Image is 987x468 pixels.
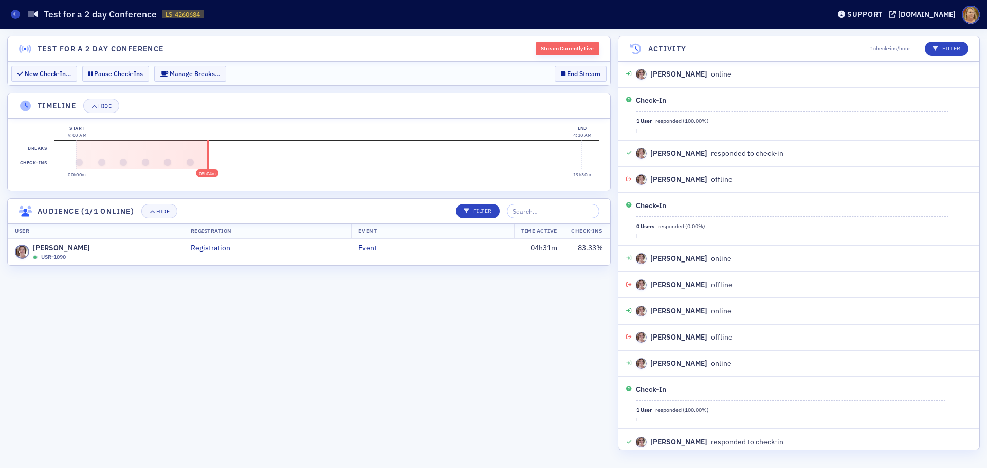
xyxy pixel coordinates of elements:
[141,204,177,218] button: Hide
[8,223,184,239] th: User
[514,239,564,265] td: 04h31m
[464,207,492,215] p: Filter
[68,132,86,138] time: 9:00 AM
[573,125,592,132] div: End
[650,253,707,264] div: [PERSON_NAME]
[650,279,707,290] div: [PERSON_NAME]
[68,125,86,132] div: Start
[358,242,385,253] a: Event
[636,148,783,159] div: responded to check-in
[870,45,910,53] span: 1 check-ins/hour
[456,204,500,218] button: Filter
[507,204,599,218] input: Search…
[33,242,90,253] span: [PERSON_NAME]
[655,117,709,125] span: responded ( 100.00 %)
[38,206,134,217] h4: Audience (1/1 online)
[33,255,38,260] div: Online
[166,10,200,19] span: LS-4260684
[933,45,961,53] p: Filter
[573,132,592,138] time: 4:30 AM
[82,66,149,82] button: Pause Check-Ins
[564,223,610,239] th: Check-Ins
[650,437,707,447] div: [PERSON_NAME]
[650,69,707,80] div: [PERSON_NAME]
[154,66,226,82] button: Manage Breaks…
[636,406,652,415] span: 1 User
[650,332,707,343] div: [PERSON_NAME]
[26,141,49,155] label: Breaks
[38,44,164,54] h4: Test for a 2 day Conference
[925,42,968,56] button: Filter
[68,172,86,177] time: 00h00m
[636,117,652,125] span: 1 User
[38,101,76,111] h4: Timeline
[636,253,732,264] div: online
[41,253,66,261] span: USR-1090
[636,384,666,395] div: Check-In
[650,306,707,316] div: [PERSON_NAME]
[636,332,733,343] div: offline
[636,279,733,290] div: offline
[636,200,666,211] div: Check-In
[184,223,352,239] th: Registration
[98,103,112,109] div: Hide
[650,174,707,185] div: [PERSON_NAME]
[44,8,157,21] h1: Test for a 2 day Conference
[555,66,607,82] button: End Stream
[636,174,733,185] div: offline
[847,10,883,19] div: Support
[648,44,687,54] h4: Activity
[191,242,238,253] a: Registration
[636,95,666,106] div: Check-In
[636,69,732,80] div: online
[650,358,707,369] div: [PERSON_NAME]
[199,171,216,176] time: 05h04m
[898,10,956,19] div: [DOMAIN_NAME]
[636,306,732,316] div: online
[564,239,610,265] td: 83.33 %
[636,222,654,231] span: 0 Users
[536,42,599,55] div: Stream Currently Live
[636,358,732,369] div: online
[962,6,980,24] span: Profile
[573,172,592,177] time: 19h30m
[351,223,514,239] th: Event
[650,148,707,159] div: [PERSON_NAME]
[11,66,77,82] button: New Check-In…
[18,155,49,170] label: Check-ins
[156,209,170,214] div: Hide
[514,223,564,239] th: Time Active
[83,99,119,113] button: Hide
[658,222,705,231] span: responded ( 0.00 %)
[889,11,959,18] button: [DOMAIN_NAME]
[655,406,709,415] span: responded ( 100.00 %)
[636,437,783,447] div: responded to check-in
